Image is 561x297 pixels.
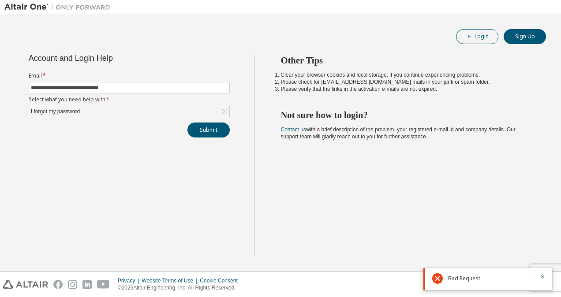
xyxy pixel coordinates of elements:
[281,126,306,133] a: Contact us
[281,78,531,85] li: Please check for [EMAIL_ADDRESS][DOMAIN_NAME] mails in your junk or spam folder.
[281,55,531,66] h2: Other Tips
[118,277,142,284] div: Privacy
[448,275,480,282] span: Bad Request
[29,96,230,103] label: Select what you need help with
[30,107,81,116] div: I forgot my password
[281,109,531,121] h2: Not sure how to login?
[118,284,243,292] p: © 2025 Altair Engineering, Inc. All Rights Reserved.
[4,3,115,11] img: Altair One
[97,280,110,289] img: youtube.svg
[29,72,230,79] label: Email
[142,277,200,284] div: Website Terms of Use
[29,106,229,117] div: I forgot my password
[187,123,230,137] button: Submit
[29,55,190,62] div: Account and Login Help
[281,71,531,78] li: Clear your browser cookies and local storage, if you continue experiencing problems.
[200,277,243,284] div: Cookie Consent
[281,126,516,140] span: with a brief description of the problem, your registered e-mail id and company details. Our suppo...
[53,280,63,289] img: facebook.svg
[504,29,546,44] button: Sign Up
[68,280,77,289] img: instagram.svg
[281,85,531,93] li: Please verify that the links in the activation e-mails are not expired.
[82,280,92,289] img: linkedin.svg
[3,280,48,289] img: altair_logo.svg
[456,29,498,44] button: Login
